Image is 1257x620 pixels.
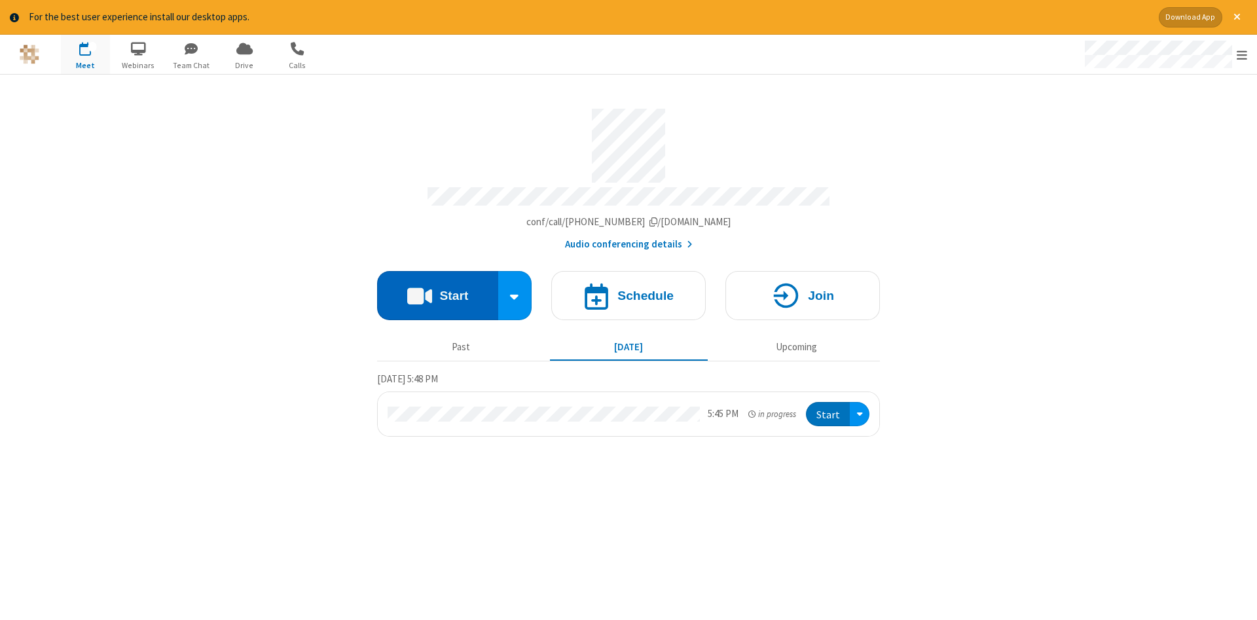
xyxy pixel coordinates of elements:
[377,373,438,385] span: [DATE] 5:48 PM
[1072,35,1257,74] div: Open menu
[61,60,110,71] span: Meet
[551,271,706,320] button: Schedule
[550,335,708,360] button: [DATE]
[377,271,498,320] button: Start
[806,402,850,426] button: Start
[377,371,880,437] section: Today's Meetings
[439,289,468,302] h4: Start
[708,407,738,422] div: 5:45 PM
[808,289,834,302] h4: Join
[5,35,54,74] button: Logo
[377,99,880,251] section: Account details
[220,60,269,71] span: Drive
[88,42,97,52] div: 1
[382,335,540,360] button: Past
[20,45,39,64] img: QA Selenium DO NOT DELETE OR CHANGE
[273,60,322,71] span: Calls
[167,60,216,71] span: Team Chat
[114,60,163,71] span: Webinars
[565,237,693,252] button: Audio conferencing details
[1159,7,1222,27] button: Download App
[526,215,731,228] span: Copy my meeting room link
[29,10,1149,25] div: For the best user experience install our desktop apps.
[718,335,875,360] button: Upcoming
[498,271,532,320] div: Start conference options
[850,402,869,426] div: Open menu
[725,271,880,320] button: Join
[1227,7,1247,27] button: Close alert
[526,215,731,230] button: Copy my meeting room linkCopy my meeting room link
[748,408,796,420] em: in progress
[617,289,674,302] h4: Schedule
